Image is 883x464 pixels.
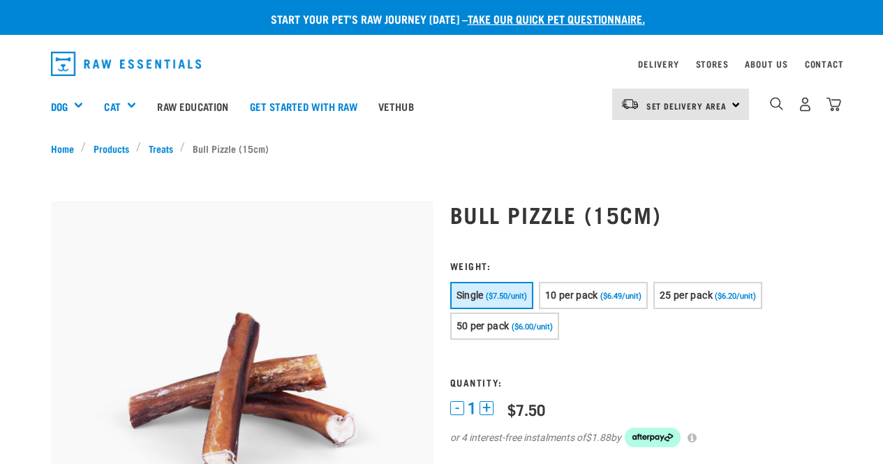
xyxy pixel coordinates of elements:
[450,313,559,340] button: 50 per pack ($6.00/unit)
[468,401,476,416] span: 1
[51,141,833,156] nav: breadcrumbs
[798,97,812,112] img: user.png
[141,141,180,156] a: Treats
[770,97,783,110] img: home-icon-1@2x.png
[450,428,833,447] div: or 4 interest-free instalments of by
[457,290,484,301] span: Single
[239,78,368,134] a: Get started with Raw
[586,431,611,445] span: $1.88
[826,97,841,112] img: home-icon@2x.png
[51,52,202,76] img: Raw Essentials Logo
[450,202,833,227] h1: Bull Pizzle (15cm)
[486,292,527,301] span: ($7.50/unit)
[653,282,762,309] button: 25 per pack ($6.20/unit)
[625,428,681,447] img: Afterpay
[696,61,729,66] a: Stores
[660,290,713,301] span: 25 per pack
[539,282,648,309] button: 10 per pack ($6.49/unit)
[51,98,68,114] a: Dog
[545,290,598,301] span: 10 per pack
[480,401,494,415] button: +
[368,78,424,134] a: Vethub
[621,98,639,110] img: van-moving.png
[147,78,239,134] a: Raw Education
[450,377,833,387] h3: Quantity:
[450,401,464,415] button: -
[745,61,787,66] a: About Us
[450,260,833,271] h3: Weight:
[457,320,510,331] span: 50 per pack
[468,15,645,22] a: take our quick pet questionnaire.
[512,322,553,331] span: ($6.00/unit)
[51,141,82,156] a: Home
[638,61,678,66] a: Delivery
[86,141,136,156] a: Products
[40,46,844,82] nav: dropdown navigation
[600,292,641,301] span: ($6.49/unit)
[104,98,120,114] a: Cat
[805,61,844,66] a: Contact
[715,292,756,301] span: ($6.20/unit)
[646,103,727,108] span: Set Delivery Area
[507,401,545,418] div: $7.50
[450,282,533,309] button: Single ($7.50/unit)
